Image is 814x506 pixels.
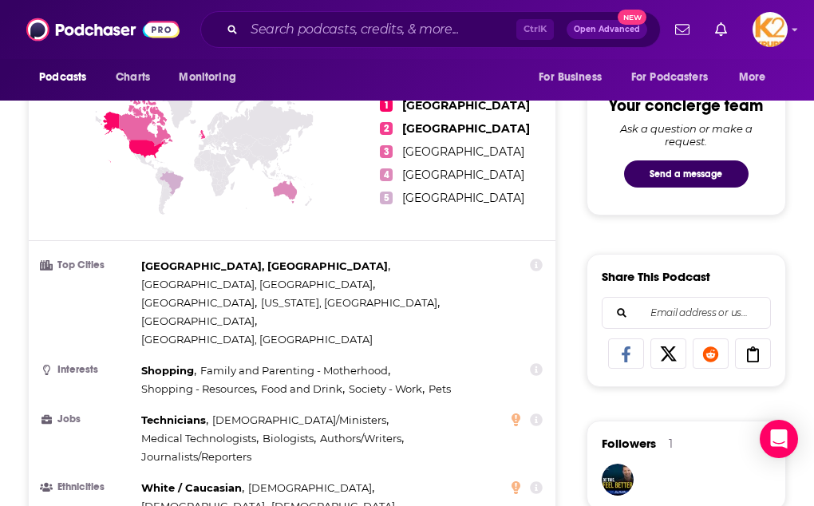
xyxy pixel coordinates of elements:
div: Your concierge team [609,96,763,116]
span: , [212,411,389,429]
button: Send a message [624,160,749,188]
span: , [261,294,440,312]
span: White / Caucasian [141,481,242,494]
span: Monitoring [179,66,235,89]
h3: Interests [41,365,135,375]
button: Open AdvancedNew [567,20,647,39]
img: User Profile [753,12,788,47]
span: Pets [429,382,451,395]
img: Podchaser - Follow, Share and Rate Podcasts [26,14,180,45]
span: 1 [380,99,393,112]
span: Technicians [141,413,206,426]
button: open menu [28,62,107,93]
span: [DEMOGRAPHIC_DATA] [248,481,372,494]
span: Shopping - Resources [141,382,255,395]
button: open menu [621,62,731,93]
h3: Share This Podcast [602,269,710,284]
span: Followers [602,436,656,451]
span: [GEOGRAPHIC_DATA] [402,168,524,182]
span: [GEOGRAPHIC_DATA], [GEOGRAPHIC_DATA] [141,259,388,272]
span: 4 [380,168,393,181]
div: Search followers [602,297,771,329]
span: 5 [380,192,393,204]
span: For Podcasters [631,66,708,89]
div: Ask a question or make a request. [602,122,771,148]
img: dofeelpodcast [602,464,634,496]
button: open menu [528,62,622,93]
span: Family and Parenting - Motherhood [200,364,388,377]
span: 2 [380,122,393,135]
span: , [141,312,257,330]
span: Shopping [141,364,194,377]
span: Podcasts [39,66,86,89]
span: [US_STATE], [GEOGRAPHIC_DATA] [261,296,437,309]
span: [DEMOGRAPHIC_DATA]/Ministers [212,413,386,426]
span: [GEOGRAPHIC_DATA] [402,98,530,113]
span: Logged in as K2Krupp [753,12,788,47]
span: [GEOGRAPHIC_DATA] [141,296,255,309]
a: Copy Link [735,338,771,369]
span: [GEOGRAPHIC_DATA] [141,314,255,327]
span: [GEOGRAPHIC_DATA] [402,191,524,205]
h3: Top Cities [41,260,135,271]
h3: Ethnicities [41,482,135,492]
span: Biologists [263,432,314,445]
a: Show notifications dropdown [709,16,733,43]
span: Food and Drink [261,382,342,395]
span: More [739,66,766,89]
input: Email address or username... [615,298,757,328]
span: Society - Work [349,382,422,395]
div: 1 [669,437,673,451]
span: , [349,380,425,398]
span: Medical Technologists [141,432,256,445]
span: , [261,380,345,398]
span: , [320,429,404,448]
span: Charts [116,66,150,89]
span: [GEOGRAPHIC_DATA], [GEOGRAPHIC_DATA] [141,333,373,346]
a: Share on Reddit [693,338,729,369]
button: Show profile menu [753,12,788,47]
a: Charts [105,62,160,93]
span: , [141,429,259,448]
h3: Jobs [41,414,135,425]
span: , [263,429,316,448]
span: Ctrl K [516,19,554,40]
span: New [618,10,646,25]
span: Journalists/Reporters [141,450,251,463]
a: Share on Facebook [608,338,644,369]
span: , [141,479,244,497]
span: [GEOGRAPHIC_DATA] [402,121,530,136]
span: , [200,362,390,380]
span: [GEOGRAPHIC_DATA], [GEOGRAPHIC_DATA] [141,278,373,291]
span: [GEOGRAPHIC_DATA] [402,144,524,159]
div: Search podcasts, credits, & more... [200,11,661,48]
span: , [141,362,196,380]
span: 3 [380,145,393,158]
span: , [141,411,208,429]
a: Share on X/Twitter [650,338,686,369]
span: For Business [539,66,602,89]
input: Search podcasts, credits, & more... [244,17,516,42]
span: , [248,479,374,497]
button: open menu [168,62,256,93]
a: Show notifications dropdown [669,16,696,43]
button: open menu [728,62,786,93]
span: , [141,380,257,398]
span: Open Advanced [574,26,640,34]
span: , [141,275,375,294]
span: Authors/Writers [320,432,401,445]
span: , [141,257,390,275]
span: , [141,294,257,312]
div: Open Intercom Messenger [760,420,798,458]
